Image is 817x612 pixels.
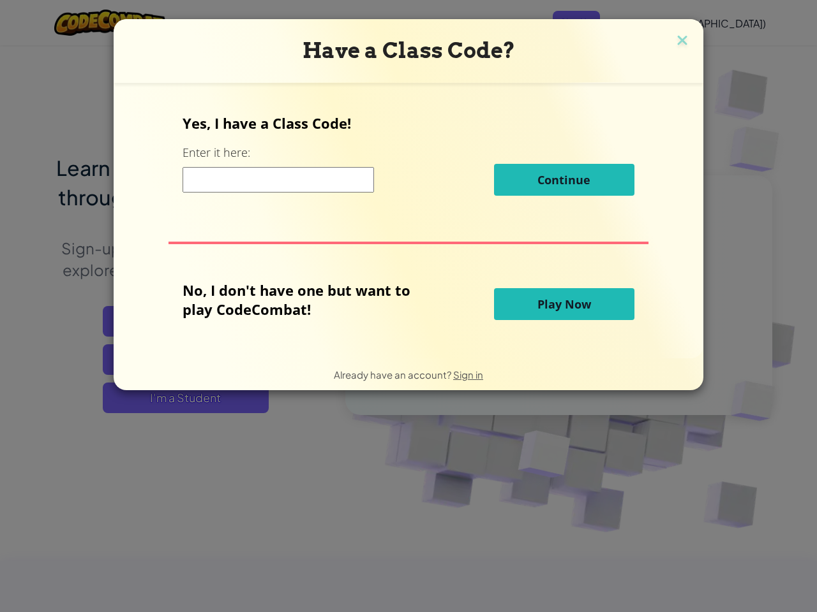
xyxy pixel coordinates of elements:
label: Enter it here: [183,145,250,161]
span: Already have an account? [334,368,453,381]
p: Yes, I have a Class Code! [183,113,634,133]
button: Continue [494,164,634,196]
img: close icon [674,32,691,51]
span: Play Now [537,296,591,312]
span: Continue [537,172,590,187]
span: Have a Class Code? [303,38,515,63]
button: Play Now [494,288,634,320]
a: Sign in [453,368,483,381]
p: No, I don't have one but want to play CodeCombat! [183,280,430,319]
